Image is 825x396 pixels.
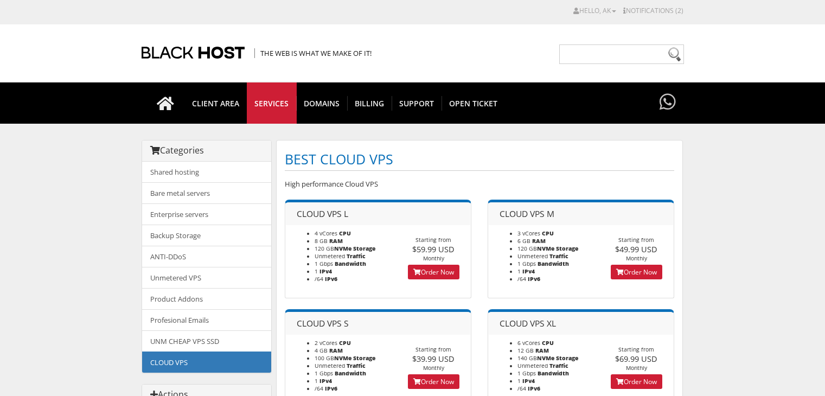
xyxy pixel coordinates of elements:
a: CLOUD VPS [142,352,271,373]
b: Traffic [347,252,366,260]
b: Storage [556,245,578,252]
b: Bandwidth [335,369,366,377]
span: Open Ticket [442,96,505,111]
b: IPv4 [319,377,332,385]
b: Traffic [549,252,568,260]
a: Notifications (2) [623,6,683,15]
a: Bare metal servers [142,182,271,204]
b: NVMe [334,354,351,362]
a: ANTI-DDoS [142,246,271,267]
span: Unmetered [517,362,548,369]
b: IPv4 [522,267,535,275]
a: Backup Storage [142,225,271,246]
b: Traffic [549,362,568,369]
span: 1 Gbps [315,369,333,377]
span: 1 [517,377,521,385]
a: Support [392,82,442,124]
b: IPv6 [528,275,540,283]
a: Shared hosting [142,162,271,183]
span: 1 [315,377,318,385]
b: Storage [353,245,375,252]
div: Starting from Monthly [396,346,471,372]
span: 2 vCores [315,339,337,347]
span: 4 GB [315,347,328,354]
b: RAM [329,237,343,245]
h1: BEST CLOUD VPS [285,149,674,171]
span: 1 Gbps [517,369,536,377]
input: Need help? [559,44,684,64]
span: 120 GB [315,245,351,252]
span: 3 vCores [517,229,540,237]
b: IPv4 [522,377,535,385]
a: CLIENT AREA [184,82,247,124]
span: SERVICES [247,96,297,111]
span: 8 GB [315,237,328,245]
b: CPU [542,229,554,237]
b: Bandwidth [538,369,569,377]
a: Hello, AK [573,6,616,15]
span: CLOUD VPS M [500,208,554,220]
b: CPU [542,339,554,347]
span: CLIENT AREA [184,96,247,111]
span: $49.99 USD [615,244,657,254]
a: Enterprise servers [142,203,271,225]
b: Storage [556,354,578,362]
a: SERVICES [247,82,297,124]
a: Go to homepage [146,82,185,124]
a: Order Now [611,265,662,279]
span: 120 GB [517,245,554,252]
span: 6 vCores [517,339,540,347]
a: Unmetered VPS [142,267,271,289]
span: Unmetered [315,252,345,260]
b: RAM [329,347,343,354]
a: Have questions? [657,82,679,123]
div: Starting from Monthly [599,346,674,372]
span: CLOUD VPS XL [500,317,556,329]
a: Order Now [611,374,662,389]
b: NVMe [537,245,554,252]
b: RAM [532,237,546,245]
b: CPU [339,339,351,347]
span: $59.99 USD [412,244,455,254]
span: CLOUD VPS S [297,317,349,329]
b: IPv6 [325,385,337,392]
span: 1 Gbps [517,260,536,267]
span: Support [392,96,442,111]
b: Bandwidth [335,260,366,267]
b: RAM [535,347,549,354]
a: UNM CHEAP VPS SSD [142,330,271,352]
span: 1 [517,267,521,275]
span: $69.99 USD [615,353,657,364]
span: 4 vCores [315,229,337,237]
span: $39.99 USD [412,353,455,364]
span: Domains [296,96,348,111]
span: 100 GB [315,354,351,362]
span: Billing [347,96,392,111]
b: NVMe [334,245,351,252]
b: Storage [353,354,375,362]
span: 6 GB [517,237,530,245]
a: Open Ticket [442,82,505,124]
b: Bandwidth [538,260,569,267]
p: High performance Cloud VPS [285,179,674,189]
span: 12 GB [517,347,534,354]
span: CLOUD VPS L [297,208,348,220]
a: Order Now [408,265,459,279]
div: Starting from Monthly [599,236,674,262]
b: CPU [339,229,351,237]
a: Profesional Emails [142,309,271,331]
span: /64 [517,275,526,283]
b: IPv4 [319,267,332,275]
span: 1 [315,267,318,275]
b: IPv6 [325,275,337,283]
span: /64 [315,275,323,283]
h3: Categories [150,146,263,156]
span: /64 [315,385,323,392]
a: Product Addons [142,288,271,310]
span: Unmetered [315,362,345,369]
a: Order Now [408,374,459,389]
span: The Web is what we make of it! [254,48,372,58]
span: /64 [517,385,526,392]
span: 1 Gbps [315,260,333,267]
